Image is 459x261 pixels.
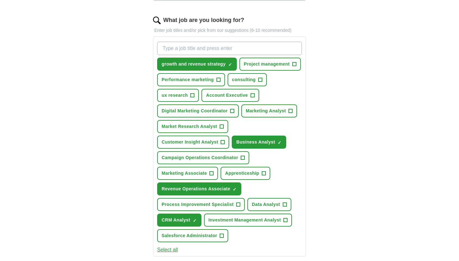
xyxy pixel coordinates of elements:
[163,16,244,25] label: What job are you looking for?
[239,58,301,71] button: Project management
[157,104,239,117] button: Digital Marketing Coordinator
[162,201,234,208] span: Process Improvement Specialist
[162,108,228,114] span: Digital Marketing Coordinator
[153,27,306,34] p: Enter job titles and/or pick from our suggestions (6-10 recommended)
[236,139,275,145] span: Business Analyst
[228,73,267,86] button: consulting
[157,229,228,242] button: Salesforce Administrator
[157,198,245,211] button: Process Improvement Specialist
[162,61,226,67] span: growth and revenue strategy
[157,73,225,86] button: Performance marketing
[157,151,249,164] button: Campaign Operations Coordinator
[157,89,199,102] button: ux research
[157,246,178,254] button: Select all
[244,61,290,67] span: Project management
[162,186,230,192] span: Revenue Operations Associate
[228,62,232,67] span: ✓
[247,198,291,211] button: Data Analyst
[157,58,237,71] button: growth and revenue strategy✓
[162,92,188,99] span: ux research
[221,167,270,180] button: Apprenticeship
[157,120,228,133] button: Market Research Analyst
[162,232,217,239] span: Salesforce Administrator
[246,108,286,114] span: Marketing Analyst
[157,214,201,227] button: CRM Analyst✓
[225,170,259,177] span: Apprenticeship
[232,136,286,149] button: Business Analyst✓
[157,42,302,55] input: Type a job title and press enter
[162,170,207,177] span: Marketing Associate
[204,214,292,227] button: Investment Management Analyst
[157,182,241,195] button: Revenue Operations Associate✓
[157,167,218,180] button: Marketing Associate
[162,123,217,130] span: Market Research Analyst
[193,218,197,223] span: ✓
[233,187,237,192] span: ✓
[162,76,214,83] span: Performance marketing
[162,217,190,223] span: CRM Analyst
[162,154,238,161] span: Campaign Operations Coordinator
[162,139,218,145] span: Customer Insight Analyst
[278,140,281,145] span: ✓
[208,217,281,223] span: Investment Management Analyst
[157,136,229,149] button: Customer Insight Analyst
[153,17,161,24] img: search.png
[206,92,248,99] span: Account Executive
[232,76,256,83] span: consulting
[252,201,280,208] span: Data Analyst
[241,104,297,117] button: Marketing Analyst
[201,89,259,102] button: Account Executive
